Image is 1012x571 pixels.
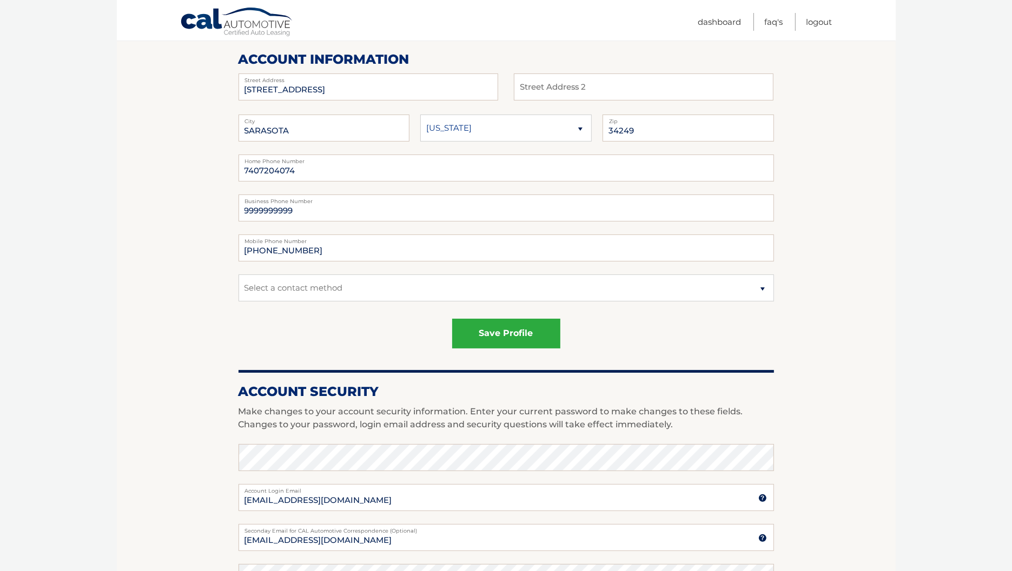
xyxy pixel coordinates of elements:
label: Zip [603,115,774,123]
input: Business Phone Number [239,194,774,221]
a: Cal Automotive [180,7,294,38]
img: tooltip.svg [758,534,767,542]
input: Street Address 2 [514,73,773,100]
input: Street Address 2 [239,73,498,100]
input: Zip [603,115,774,142]
label: Seconday Email for CAL Automotive Correspondence (Optional) [239,524,774,533]
input: Seconday Email for CAL Automotive Correspondence (Optional) [239,524,774,551]
label: Account Login Email [239,484,774,493]
a: Dashboard [698,13,742,31]
p: Make changes to your account security information. Enter your current password to make changes to... [239,405,774,431]
label: Street Address [239,73,498,82]
input: Home Phone Number [239,154,774,182]
img: tooltip.svg [758,494,767,502]
label: City [239,115,410,123]
button: save profile [452,319,560,348]
label: Business Phone Number [239,194,774,203]
label: Mobile Phone Number [239,234,774,243]
h2: Account Security [239,384,774,400]
input: City [239,115,410,142]
input: Mobile Phone Number [239,234,774,261]
input: Account Login Email [239,484,774,511]
a: Logout [806,13,832,31]
h2: account information [239,51,774,68]
label: Home Phone Number [239,154,774,163]
a: FAQ's [765,13,783,31]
